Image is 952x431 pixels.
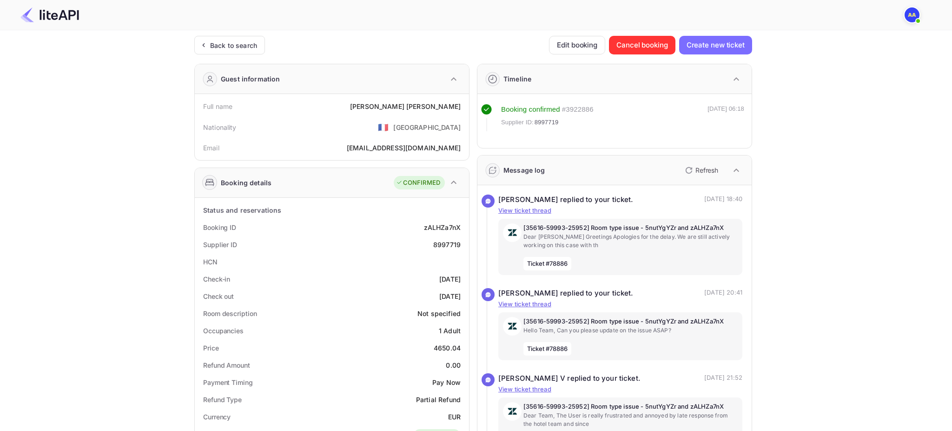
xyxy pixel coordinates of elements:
div: Timeline [503,74,531,84]
div: Refund Type [203,395,242,404]
div: Room description [203,309,257,318]
p: View ticket thread [498,206,742,215]
div: [DATE] 06:18 [707,104,744,131]
p: View ticket thread [498,300,742,309]
div: Guest information [221,74,280,84]
div: Email [203,143,219,153]
div: Currency [203,412,231,422]
p: [35616-59993-25952] Room type issue - 5nutYgYZr and zALHZa7nX [523,223,738,233]
img: AwvSTEc2VUhQAAAAAElFTkSuQmCC [503,223,522,242]
p: Dear Team, The User is really frustrated and annoyed by late response from the hotel team and since [523,411,738,428]
img: AwvSTEc2VUhQAAAAAElFTkSuQmCC [503,402,522,421]
div: [DATE] [439,274,461,284]
div: Payment Timing [203,377,253,387]
span: Ticket #78886 [523,257,571,271]
p: Refresh [695,165,718,175]
div: EUR [448,412,461,422]
button: Edit booking [549,36,605,54]
div: [GEOGRAPHIC_DATA] [393,122,461,132]
img: LiteAPI Logo [20,7,79,22]
div: Price [203,343,219,353]
p: [35616-59993-25952] Room type issue - 5nutYgYZr and zALHZa7nX [523,317,738,326]
span: 8997719 [535,118,559,127]
div: Booking ID [203,222,236,232]
img: AwvSTEc2VUhQAAAAAElFTkSuQmCC [503,317,522,336]
div: HCN [203,257,218,267]
div: Back to search [210,40,257,50]
div: Status and reservations [203,205,281,215]
div: Not specified [417,309,461,318]
div: Occupancies [203,326,244,336]
div: [PERSON_NAME] V replied to your ticket. [498,373,641,384]
div: Nationality [203,122,237,132]
div: [PERSON_NAME] replied to your ticket. [498,288,634,299]
p: View ticket thread [498,385,742,394]
div: zALHZa7nX [424,222,461,232]
p: [DATE] 21:52 [704,373,742,384]
div: [DATE] [439,291,461,301]
div: Partial Refund [416,395,461,404]
div: [PERSON_NAME] replied to your ticket. [498,195,634,205]
div: Full name [203,101,232,111]
div: [PERSON_NAME] [PERSON_NAME] [350,101,461,111]
div: Supplier ID [203,240,237,249]
div: Booking confirmed [501,104,560,115]
span: Supplier ID: [501,118,534,127]
button: Refresh [680,163,722,178]
div: 0.00 [446,360,461,370]
div: 1 Adult [439,326,461,336]
div: Check-in [203,274,230,284]
p: [35616-59993-25952] Room type issue - 5nutYgYZr and zALHZa7nX [523,402,738,411]
p: Dear [PERSON_NAME] Greetings Apologies for the delay. We are still actively working on this case ... [523,233,738,249]
span: Ticket #78886 [523,342,571,356]
button: Create new ticket [679,36,752,54]
div: Check out [203,291,234,301]
div: Refund Amount [203,360,250,370]
div: [EMAIL_ADDRESS][DOMAIN_NAME] [347,143,461,153]
span: United States [378,119,389,135]
p: [DATE] 20:41 [704,288,742,299]
div: Booking details [221,178,271,188]
div: 4650.04 [434,343,461,353]
img: Akib Ahmed [905,7,919,22]
p: [DATE] 18:40 [704,195,742,205]
div: # 3922886 [562,104,594,115]
div: CONFIRMED [396,178,440,188]
button: Cancel booking [609,36,675,54]
div: Message log [503,165,545,175]
div: 8997719 [433,240,461,249]
div: Pay Now [432,377,461,387]
p: Hello Team, Can you please update on the issue ASAP? [523,326,738,335]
